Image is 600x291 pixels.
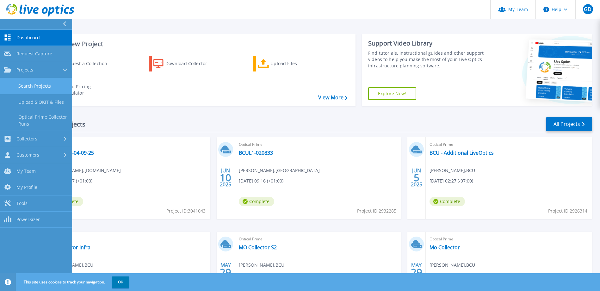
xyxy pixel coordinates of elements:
div: JUN 2025 [220,166,232,189]
span: Optical Prime [239,236,398,243]
span: [PERSON_NAME] , [DOMAIN_NAME] [48,167,121,174]
span: 5 [414,175,419,180]
span: [DATE] 09:16 (+01:00) [239,177,283,184]
span: Collectors [16,136,37,142]
span: [DATE] 02:27 (-07:00) [430,177,473,184]
a: Download Collector [149,56,220,71]
a: Explore Now! [368,87,416,100]
a: Upload Files [253,56,324,71]
div: Request a Collection [63,57,114,70]
span: Optical Prime [239,141,398,148]
span: Optical Prime [430,236,588,243]
span: Projects [16,67,33,73]
a: Request a Collection [45,56,115,71]
span: [PERSON_NAME] , [GEOGRAPHIC_DATA] [239,167,320,174]
span: Dashboard [16,35,40,40]
span: [PERSON_NAME] , BCU [430,167,475,174]
span: 29 [411,269,422,275]
span: 10 [220,175,231,180]
span: Optical Prime [48,236,207,243]
span: [PERSON_NAME] , BCU [239,262,284,269]
div: MAY 2025 [220,261,232,284]
div: Download Collector [165,57,216,70]
div: Upload Files [270,57,321,70]
div: JUN 2025 [411,166,423,189]
span: Complete [430,197,465,206]
span: Tools [16,201,28,206]
div: Support Video Library [368,39,486,47]
span: [DATE] 01:48 (-07:00) [430,272,473,279]
span: 29 [220,269,231,275]
a: Mo Collector [430,244,460,251]
span: Project ID: 2932285 [357,207,396,214]
span: My Profile [16,184,37,190]
span: This site uses cookies to track your navigation. [17,276,129,288]
span: Project ID: 2926314 [548,207,587,214]
span: GD [584,7,591,12]
span: Optical Prime [48,141,207,148]
span: My Team [16,168,36,174]
h3: Start a New Project [45,40,347,47]
a: MO Collector S2 [239,244,277,251]
span: PowerSizer [16,217,40,222]
a: BCU - Additional LiveOptics [430,150,494,156]
div: Cloud Pricing Calculator [62,84,113,96]
span: Complete [239,197,274,206]
a: Cloud Pricing Calculator [45,82,115,98]
span: [PERSON_NAME] , BCU [430,262,475,269]
span: Optical Prime [430,141,588,148]
span: Project ID: 3041043 [166,207,206,214]
span: Request Capture [16,51,52,57]
div: MAY 2025 [411,261,423,284]
div: Find tutorials, instructional guides and other support videos to help you make the most of your L... [368,50,486,69]
span: [DATE] 01:50 (-07:00) [239,272,282,279]
span: Customers [16,152,39,158]
a: BCUL1-020833 [239,150,273,156]
button: OK [112,276,129,288]
a: View More [318,95,348,101]
a: All Projects [546,117,592,131]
